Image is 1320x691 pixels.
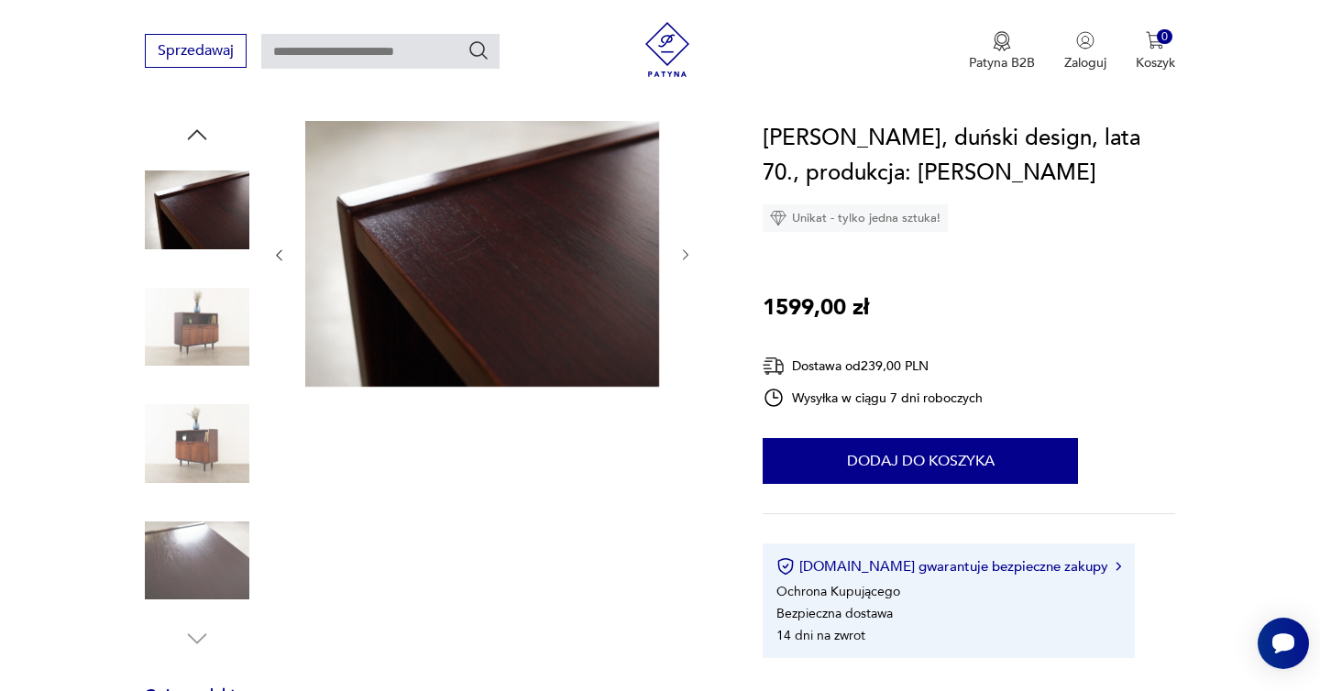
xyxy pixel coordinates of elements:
button: 0Koszyk [1136,31,1175,71]
img: Ikona koszyka [1146,31,1164,49]
button: Dodaj do koszyka [763,438,1078,484]
img: Zdjęcie produktu Szafka palisandrowa, duński design, lata 70., produkcja: Dania [145,158,249,262]
p: Patyna B2B [969,54,1035,71]
img: Ikonka użytkownika [1076,31,1094,49]
img: Ikona certyfikatu [776,557,795,576]
div: 0 [1157,29,1172,45]
img: Zdjęcie produktu Szafka palisandrowa, duński design, lata 70., produkcja: Dania [145,275,249,379]
div: Unikat - tylko jedna sztuka! [763,204,948,232]
div: Dostawa od 239,00 PLN [763,355,983,378]
div: Wysyłka w ciągu 7 dni roboczych [763,387,983,409]
img: Patyna - sklep z meblami i dekoracjami vintage [640,22,695,77]
li: Bezpieczna dostawa [776,605,893,622]
img: Ikona dostawy [763,355,785,378]
h1: [PERSON_NAME], duński design, lata 70., produkcja: [PERSON_NAME] [763,121,1174,191]
a: Ikona medaluPatyna B2B [969,31,1035,71]
button: Patyna B2B [969,31,1035,71]
img: Ikona strzałki w prawo [1116,562,1121,571]
img: Zdjęcie produktu Szafka palisandrowa, duński design, lata 70., produkcja: Dania [305,121,659,387]
li: Ochrona Kupującego [776,583,900,600]
iframe: Smartsupp widget button [1258,618,1309,669]
img: Ikona medalu [993,31,1011,51]
p: Koszyk [1136,54,1175,71]
a: Sprzedawaj [145,46,247,59]
button: Zaloguj [1064,31,1106,71]
p: 1599,00 zł [763,291,869,325]
button: Sprzedawaj [145,34,247,68]
button: Szukaj [467,39,489,61]
button: [DOMAIN_NAME] gwarantuje bezpieczne zakupy [776,557,1120,576]
img: Ikona diamentu [770,210,786,226]
img: Zdjęcie produktu Szafka palisandrowa, duński design, lata 70., produkcja: Dania [145,391,249,496]
img: Zdjęcie produktu Szafka palisandrowa, duński design, lata 70., produkcja: Dania [145,509,249,613]
p: Zaloguj [1064,54,1106,71]
li: 14 dni na zwrot [776,627,865,644]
